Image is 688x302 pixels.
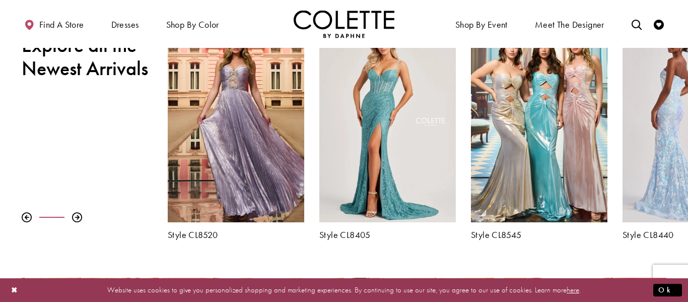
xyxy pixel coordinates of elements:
span: Dresses [111,20,139,30]
img: Colette by Daphne [294,10,394,38]
p: Website uses cookies to give you personalized shopping and marketing experiences. By continuing t... [73,283,615,297]
a: here [567,285,579,295]
a: Visit Colette by Daphne Style No. CL8405 Page [319,24,456,222]
a: Visit Colette by Daphne Style No. CL8545 Page [471,24,607,222]
div: Colette by Daphne Style No. CL8520 [160,16,312,248]
span: Shop by color [166,20,219,30]
a: Meet the designer [532,10,607,38]
a: Style CL8545 [471,230,607,240]
a: Toggle search [629,10,644,38]
button: Close Dialog [6,281,23,299]
a: Style CL8405 [319,230,456,240]
span: Shop by color [164,10,222,38]
a: Visit Home Page [294,10,394,38]
a: Check Wishlist [651,10,666,38]
span: Dresses [109,10,142,38]
div: Colette by Daphne Style No. CL8405 [312,16,463,248]
span: Find a store [39,20,84,30]
a: Visit Colette by Daphne Style No. CL8520 Page [168,24,304,222]
span: Meet the designer [535,20,604,30]
button: Submit Dialog [653,284,682,296]
h2: Explore all the Newest Arrivals [22,34,153,80]
span: Shop By Event [453,10,510,38]
div: Colette by Daphne Style No. CL8545 [463,16,615,248]
span: Shop By Event [455,20,508,30]
a: Find a store [22,10,86,38]
a: Style CL8520 [168,230,304,240]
